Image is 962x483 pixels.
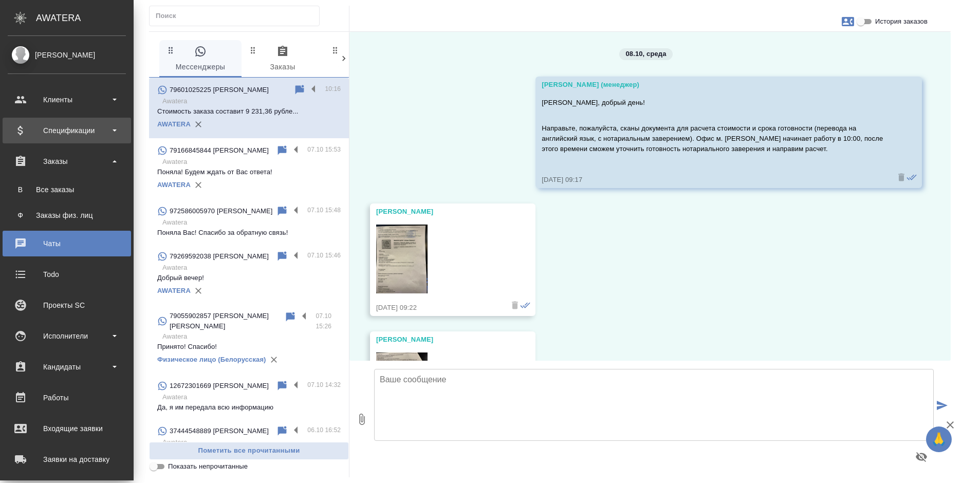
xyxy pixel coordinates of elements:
p: 10:16 [325,84,341,94]
button: Удалить привязку [191,177,206,193]
div: Пометить непрочитанным [276,425,288,437]
span: Мессенджеры [165,45,235,73]
button: 🙏 [926,426,952,452]
p: 79269592038 [PERSON_NAME] [170,251,269,262]
p: Поняла Вас! Спасибо за обратную связь! [157,228,341,238]
span: Показать непрочитанные [168,461,248,472]
div: Пометить непрочитанным [276,250,288,263]
div: [PERSON_NAME] [8,49,126,61]
div: 79055902857 [PERSON_NAME] [PERSON_NAME]07.10 15:26AwateraПринято! Спасибо!Физическое лицо (Белору... [149,305,349,374]
p: Awatera [162,437,341,448]
p: 07.10 14:32 [307,380,341,390]
div: 12672301669 [PERSON_NAME]07.10 14:32AwateraДа, я им передала всю информацию [149,374,349,419]
div: [PERSON_NAME] (менеджер) [542,80,886,90]
button: Заявки [836,9,860,34]
div: Проекты SC [8,298,126,313]
p: Направьте, пожалуйста, сканы документа для расчета стоимости и срока готовности (перевода на англ... [542,123,886,154]
div: [PERSON_NAME] [376,207,499,217]
div: Заявки на доставку [8,452,126,467]
div: [DATE] 09:17 [542,175,886,185]
div: 972586005970 [PERSON_NAME]07.10 15:48AwateraПоняла Вас! Спасибо за обратную связь! [149,199,349,244]
div: 37444548889 [PERSON_NAME]06.10 16:52AwateraДобрый день! Оставьте отзыв о нашей рабо...AWATERA [149,419,349,479]
div: 79269592038 [PERSON_NAME]07.10 15:46AwateraДобрый вечер!AWATERA [149,244,349,305]
div: Клиенты [8,92,126,107]
img: Thumbnail [376,225,428,293]
div: AWATERA [36,8,134,28]
span: Заказы [248,45,318,73]
p: Awatera [162,263,341,273]
p: 06.10 16:52 [307,425,341,435]
p: 08.10, среда [625,49,666,59]
div: Пометить непрочитанным [284,311,297,323]
p: 79166845844 [PERSON_NAME] [170,145,269,156]
div: Чаты [8,236,126,251]
p: Awatera [162,157,341,167]
span: Пометить все прочитанными [155,445,343,457]
span: История заказов [875,16,928,27]
a: Заявки на доставку [3,447,131,472]
a: Физическое лицо (Белорусская) [157,356,266,363]
div: Todo [8,267,126,282]
div: Входящие заявки [8,421,126,436]
div: Пометить непрочитанным [276,380,288,392]
p: 79055902857 [PERSON_NAME] [PERSON_NAME] [170,311,284,331]
p: 07.10 15:48 [307,205,341,215]
p: 972586005970 [PERSON_NAME] [170,206,272,216]
p: 37444548889 [PERSON_NAME] [170,426,269,436]
p: 12672301669 [PERSON_NAME] [170,381,269,391]
svg: Зажми и перетащи, чтобы поменять порядок вкладок [248,45,258,55]
div: [PERSON_NAME] [376,335,499,345]
div: 79601025225 [PERSON_NAME]10:16AwateraСтоимость заказа составит 9 231,36 рубле...AWATERA [149,78,349,138]
div: Работы [8,390,126,405]
p: Добрый вечер! [157,273,341,283]
a: Работы [3,385,131,411]
a: Todo [3,262,131,287]
span: 🙏 [930,429,948,450]
a: AWATERA [157,120,191,128]
div: Заказы [8,154,126,169]
a: Проекты SC [3,292,131,318]
a: Входящие заявки [3,416,131,441]
p: 07.10 15:53 [307,144,341,155]
a: ВВсе заказы [8,179,126,200]
div: Кандидаты [8,359,126,375]
p: Awatera [162,331,341,342]
p: Стоимость заказа составит 9 231,36 рубле... [157,106,341,117]
p: Awatera [162,217,341,228]
button: Удалить привязку [266,352,282,367]
img: Thumbnail [376,352,428,421]
p: Awatera [162,392,341,402]
p: [PERSON_NAME], добрый день! [542,98,886,108]
p: 07.10 15:26 [316,311,341,331]
p: Awatera [162,96,341,106]
div: Все заказы [13,184,121,195]
div: Спецификации [8,123,126,138]
button: Пометить все прочитанными [149,442,349,460]
div: 79166845844 [PERSON_NAME]07.10 15:53AwateraПоняла! Будем ждать от Вас ответа!AWATERA [149,138,349,199]
a: ФЗаказы физ. лиц [8,205,126,226]
input: Поиск [156,9,319,23]
button: Удалить привязку [191,283,206,299]
a: AWATERA [157,287,191,294]
p: 79601025225 [PERSON_NAME] [170,85,269,95]
p: Да, я им передала всю информацию [157,402,341,413]
svg: Зажми и перетащи, чтобы поменять порядок вкладок [330,45,340,55]
a: AWATERA [157,181,191,189]
button: Предпросмотр [909,444,934,469]
p: 07.10 15:46 [307,250,341,261]
div: Заказы физ. лиц [13,210,121,220]
div: Исполнители [8,328,126,344]
div: [DATE] 09:22 [376,303,499,313]
span: Спецификации [330,45,400,73]
a: Чаты [3,231,131,256]
p: Поняла! Будем ждать от Вас ответа! [157,167,341,177]
p: Принято! Спасибо! [157,342,341,352]
svg: Зажми и перетащи, чтобы поменять порядок вкладок [166,45,176,55]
